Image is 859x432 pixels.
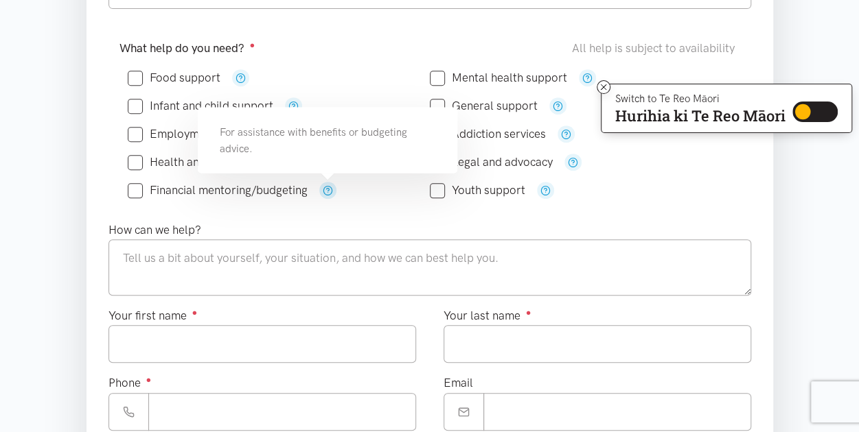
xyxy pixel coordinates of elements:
label: Legal and advocacy [430,156,553,168]
label: How can we help? [108,221,201,239]
label: Mental health support [430,72,567,84]
label: Youth support [430,184,525,196]
label: Email [444,374,473,392]
sup: ● [192,307,198,317]
label: What help do you need? [119,39,255,58]
p: Switch to Te Reo Māori [615,95,786,103]
p: Hurihia ki Te Reo Māori [615,110,786,122]
label: Your last name [444,307,531,325]
label: Employment support [128,128,260,140]
label: Phone [108,374,152,392]
label: Your first name [108,307,198,325]
div: For assistance with benefits or budgeting advice. [198,107,457,173]
label: Financial mentoring/budgeting [128,184,308,196]
sup: ● [526,307,531,317]
sup: ● [146,374,152,385]
input: Email [483,393,751,431]
div: All help is subject to availability [572,39,740,58]
label: Food support [128,72,220,84]
label: Addiction services [430,128,546,140]
label: General support [430,100,538,112]
sup: ● [250,40,255,50]
input: Phone number [148,393,416,431]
